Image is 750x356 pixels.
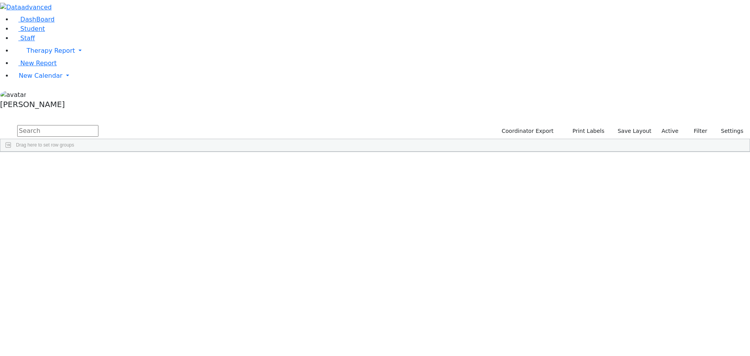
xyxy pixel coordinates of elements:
[12,43,750,59] a: Therapy Report
[12,34,35,42] a: Staff
[17,125,98,137] input: Search
[12,59,57,67] a: New Report
[563,125,608,137] button: Print Labels
[658,125,682,137] label: Active
[20,34,35,42] span: Staff
[12,68,750,84] a: New Calendar
[16,142,74,148] span: Drag here to set row groups
[27,47,75,54] span: Therapy Report
[19,72,62,79] span: New Calendar
[684,125,711,137] button: Filter
[20,25,45,32] span: Student
[614,125,655,137] button: Save Layout
[711,125,747,137] button: Settings
[496,125,557,137] button: Coordinator Export
[12,25,45,32] a: Student
[12,16,55,23] a: DashBoard
[20,16,55,23] span: DashBoard
[20,59,57,67] span: New Report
